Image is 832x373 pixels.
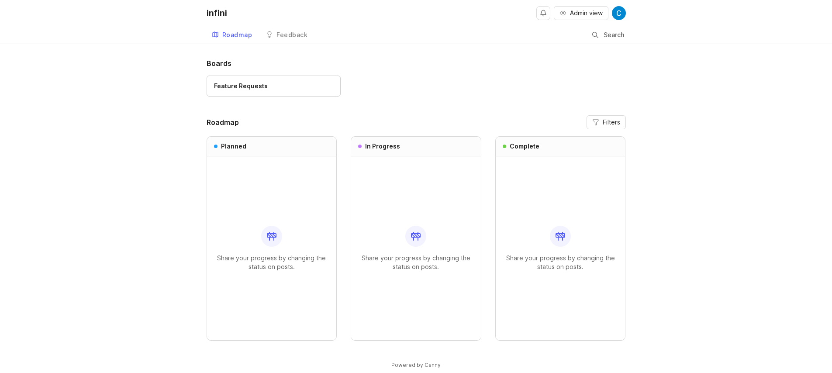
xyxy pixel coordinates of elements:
span: Admin view [570,9,603,17]
span: Filters [603,118,620,127]
button: Admin view [554,6,608,20]
h3: Complete [510,142,539,151]
h2: Roadmap [207,117,239,128]
a: Feature Requests [207,76,341,97]
p: Share your progress by changing the status on posts. [503,254,618,271]
h1: Boards [207,58,626,69]
a: Roadmap [207,26,258,44]
p: Share your progress by changing the status on posts. [214,254,330,271]
a: Feedback [261,26,313,44]
h3: Planned [221,142,246,151]
div: Roadmap [222,32,252,38]
div: Feature Requests [214,81,268,91]
h3: In Progress [365,142,400,151]
div: infini [207,9,227,17]
div: Feedback [276,32,307,38]
button: Filters [587,115,626,129]
p: Share your progress by changing the status on posts. [358,254,474,271]
img: Carl Chen [612,6,626,20]
button: Notifications [536,6,550,20]
a: Powered by Canny [390,360,442,370]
